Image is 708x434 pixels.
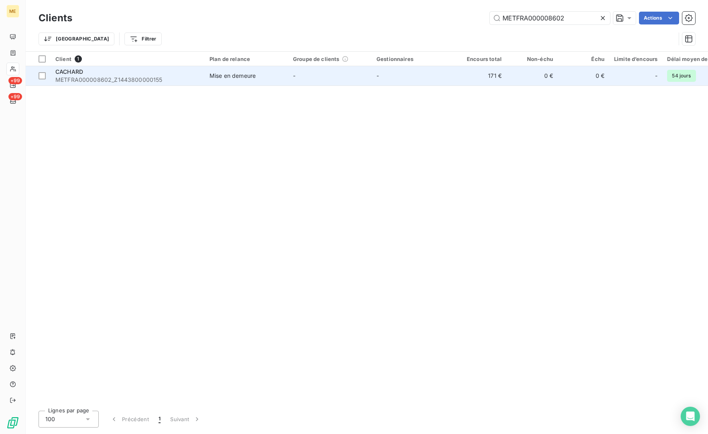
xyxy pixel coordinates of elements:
td: 171 € [455,66,507,85]
span: +99 [8,93,22,100]
button: Actions [639,12,679,24]
span: 54 jours [667,70,696,82]
span: Client [55,56,71,62]
div: ME [6,5,19,18]
input: Rechercher [490,12,610,24]
span: - [655,72,657,80]
span: +99 [8,77,22,84]
div: Encours total [460,56,502,62]
div: Plan de relance [210,56,283,62]
span: 100 [45,415,55,423]
div: Gestionnaires [376,56,450,62]
div: Non-échu [511,56,553,62]
a: +99 [6,95,19,107]
button: Précédent [105,411,154,428]
span: - [376,72,379,79]
div: Échu [563,56,604,62]
span: 1 [75,55,82,63]
td: 0 € [558,66,609,85]
span: - [293,72,295,79]
div: Mise en demeure [210,72,256,80]
td: 0 € [507,66,558,85]
h3: Clients [39,11,72,25]
button: [GEOGRAPHIC_DATA] [39,32,114,45]
img: Logo LeanPay [6,416,19,429]
span: 1 [159,415,161,423]
div: Limite d’encours [614,56,657,62]
span: CACHARD [55,68,83,75]
button: Filtrer [124,32,161,45]
span: METFRA000008602_Z1443800000155 [55,76,200,84]
button: 1 [154,411,165,428]
div: Open Intercom Messenger [681,407,700,426]
a: +99 [6,79,19,91]
span: Groupe de clients [293,56,340,62]
button: Suivant [165,411,206,428]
